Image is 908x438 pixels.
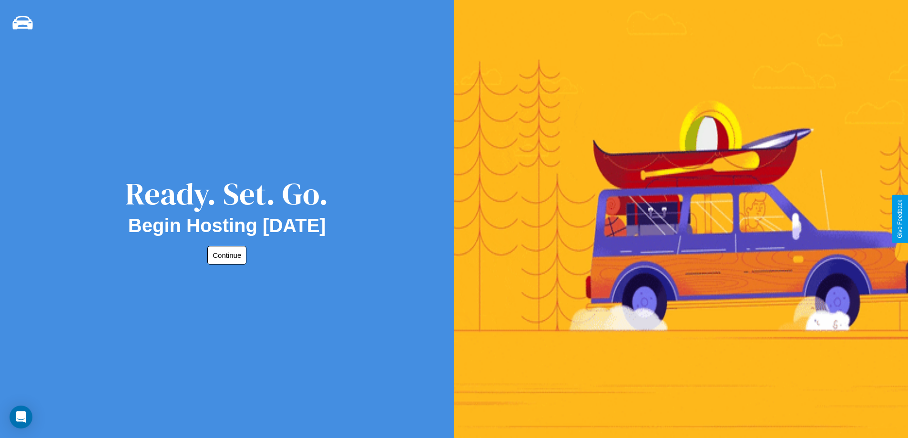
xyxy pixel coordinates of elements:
div: Ready. Set. Go. [125,173,328,215]
div: Open Intercom Messenger [10,406,32,428]
div: Give Feedback [897,200,903,238]
button: Continue [207,246,246,265]
h2: Begin Hosting [DATE] [128,215,326,236]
